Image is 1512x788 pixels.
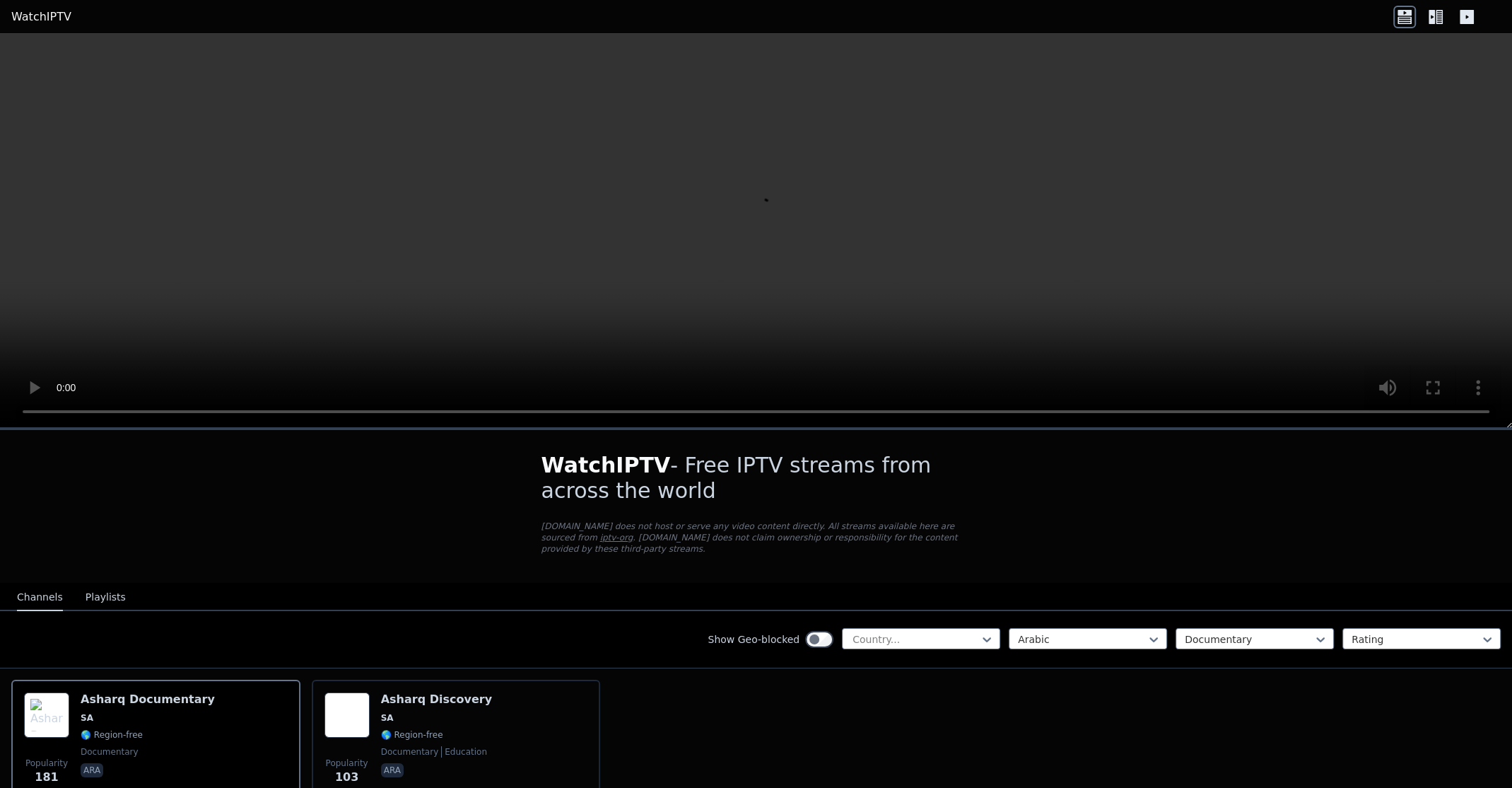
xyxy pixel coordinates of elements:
[381,712,394,724] span: SA
[11,8,71,25] a: WatchIPTV
[541,521,971,555] p: [DOMAIN_NAME] does not host or serve any video content directly. All streams available here are s...
[81,712,93,724] span: SA
[381,729,443,741] span: 🌎 Region-free
[600,533,633,543] a: iptv-org
[81,746,139,758] span: documentary
[335,769,358,786] span: 103
[381,693,492,707] h6: Asharq Discovery
[86,584,126,611] button: Playlists
[81,763,103,777] p: ara
[541,453,671,477] span: WatchIPTV
[35,769,58,786] span: 181
[708,632,799,647] label: Show Geo-blocked
[324,693,370,738] img: Asharq Discovery
[17,584,63,611] button: Channels
[25,758,68,769] span: Popularity
[81,693,215,707] h6: Asharq Documentary
[326,758,368,769] span: Popularity
[381,763,404,777] p: ara
[381,746,439,758] span: documentary
[81,729,143,741] span: 🌎 Region-free
[24,693,69,738] img: Asharq Documentary
[541,453,971,504] h1: - Free IPTV streams from across the world
[441,746,487,758] span: education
